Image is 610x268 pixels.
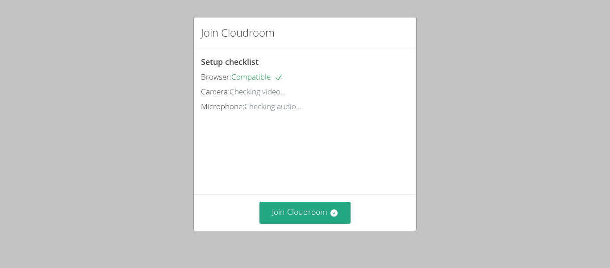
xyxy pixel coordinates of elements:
[230,86,286,97] span: Checking video...
[201,101,244,111] span: Microphone:
[244,101,301,111] span: Checking audio...
[201,86,230,97] span: Camera:
[259,202,351,224] button: Join Cloudroom
[201,72,231,82] span: Browser:
[201,25,275,41] h2: Join Cloudroom
[201,56,259,67] span: Setup checklist
[231,72,283,82] span: Compatible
